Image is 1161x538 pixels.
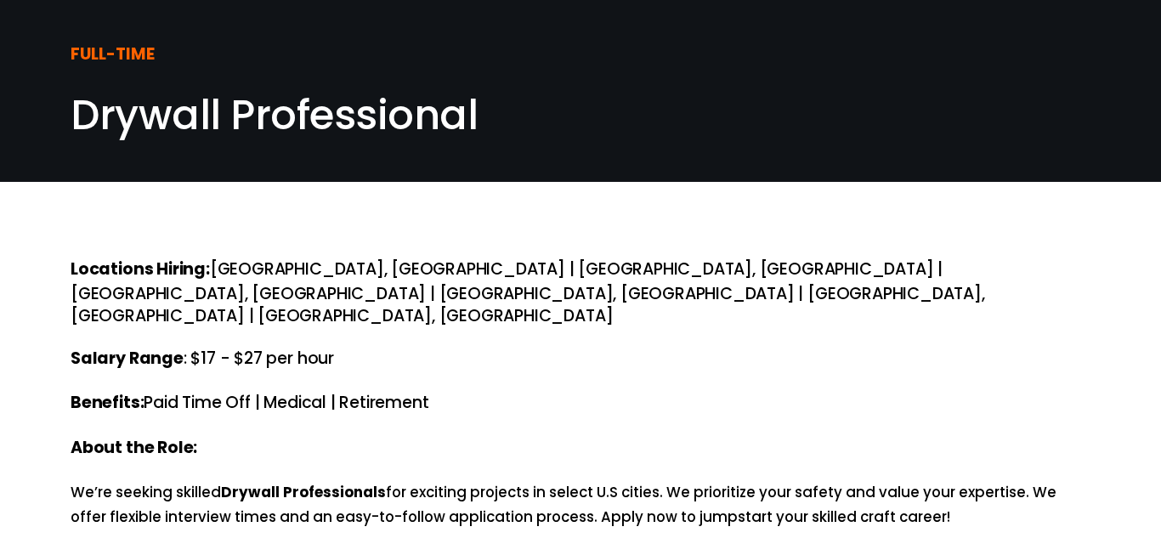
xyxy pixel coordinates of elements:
strong: Drywall Professionals [221,481,386,506]
p: We’re seeking skilled for exciting projects in select U.S cities. We prioritize your safety and v... [71,481,1090,529]
strong: About the Role: [71,435,197,463]
h4: : $17 - $27 per hour [71,348,1090,371]
h4: [GEOGRAPHIC_DATA], [GEOGRAPHIC_DATA] | [GEOGRAPHIC_DATA], [GEOGRAPHIC_DATA] | [GEOGRAPHIC_DATA], ... [71,258,1090,327]
strong: Locations Hiring: [71,257,210,285]
strong: Salary Range [71,346,184,374]
strong: FULL-TIME [71,42,155,70]
strong: Benefits: [71,390,144,418]
span: Drywall Professional [71,87,478,144]
h4: Paid Time Off | Medical | Retirement [71,392,1090,416]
